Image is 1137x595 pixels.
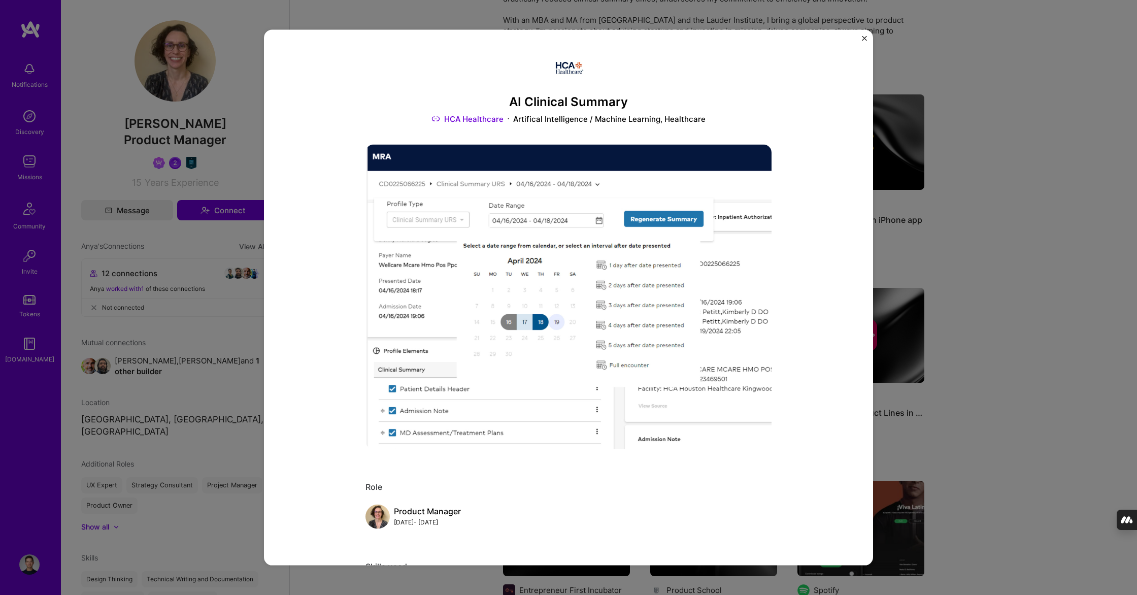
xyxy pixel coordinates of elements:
[431,113,440,124] img: Link
[513,113,706,124] div: Artifical Intelligence / Machine Learning, Healthcare
[431,113,504,124] a: HCA Healthcare
[365,561,772,572] div: Skills used
[365,481,772,492] div: Role
[394,516,461,527] div: [DATE] - [DATE]
[394,506,461,516] div: Product Manager
[862,36,867,47] button: Close
[508,113,509,124] img: Dot
[550,50,587,87] img: Company logo
[365,144,772,449] img: Project
[365,95,772,110] h3: AI Clinical Summary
